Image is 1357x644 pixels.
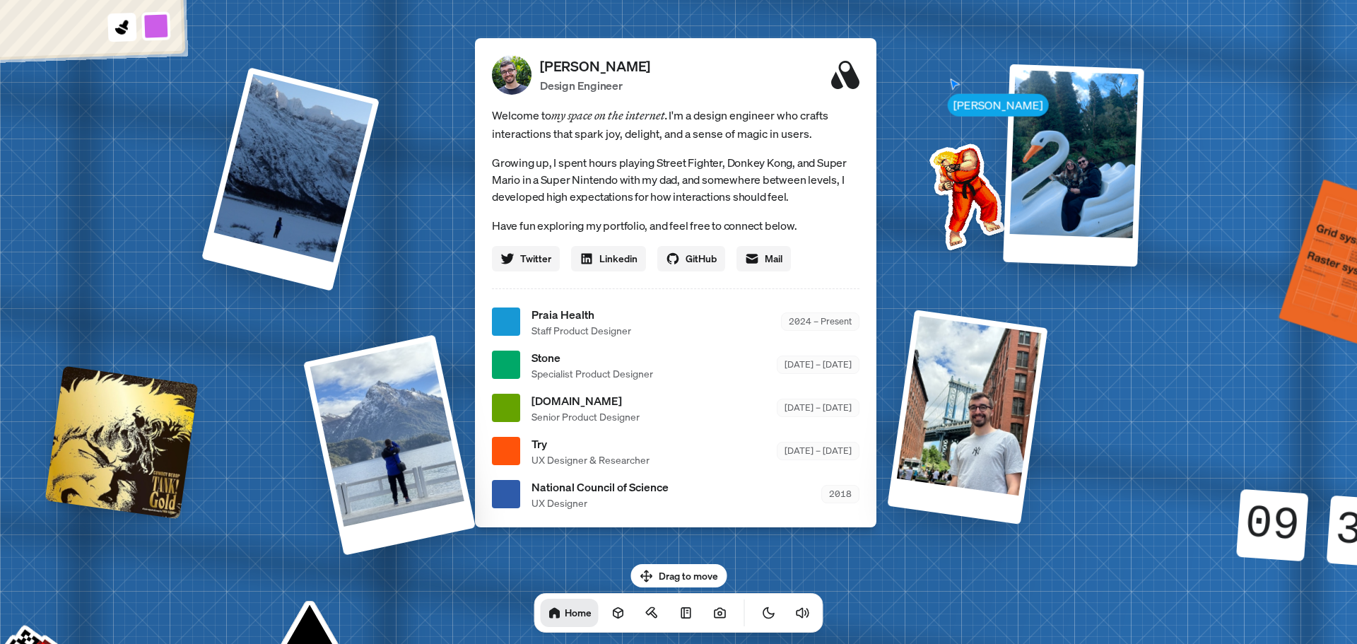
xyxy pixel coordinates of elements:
div: 2024 – Present [781,312,859,330]
div: 2018 [821,485,859,503]
span: GitHub [686,251,717,266]
a: Twitter [492,246,560,271]
button: Toggle Theme [755,599,783,627]
p: Growing up, I spent hours playing Street Fighter, Donkey Kong, and Super Mario in a Super Nintend... [492,154,859,205]
a: GitHub [657,246,725,271]
span: Try [531,435,650,452]
p: Design Engineer [540,77,650,94]
a: Mail [736,246,791,271]
span: UX Designer & Researcher [531,452,650,467]
span: Specialist Product Designer [531,366,653,381]
div: [DATE] – [DATE] [777,399,859,416]
div: [DATE] – [DATE] [777,356,859,373]
span: Stone [531,349,653,366]
p: Have fun exploring my portfolio, and feel free to connect below. [492,216,859,235]
a: Home [541,599,599,627]
span: Welcome to I'm a design engineer who crafts interactions that spark joy, delight, and a sense of ... [492,106,859,143]
span: Mail [765,251,782,266]
span: UX Designer [531,496,669,510]
span: National Council of Science [531,479,669,496]
a: Linkedin [571,246,646,271]
button: Toggle Audio [789,599,817,627]
em: my space on the internet. [551,108,669,122]
img: Profile Picture [492,55,531,95]
span: Twitter [520,251,551,266]
span: Staff Product Designer [531,323,631,338]
span: Senior Product Designer [531,409,640,424]
span: Praia Health [531,306,631,323]
h1: Home [565,606,592,619]
img: Profile example [893,122,1035,265]
div: [DATE] – [DATE] [777,442,859,459]
span: [DOMAIN_NAME] [531,392,640,409]
span: Linkedin [599,251,638,266]
p: [PERSON_NAME] [540,56,650,77]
